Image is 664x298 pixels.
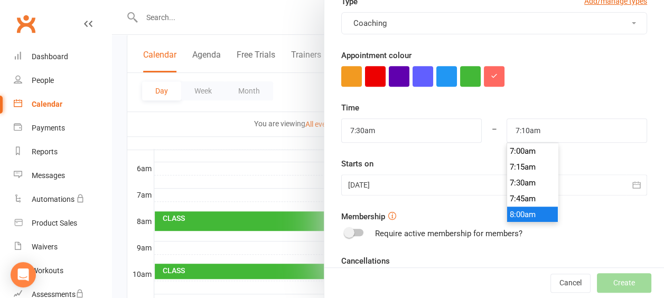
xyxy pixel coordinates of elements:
div: Messages [32,171,65,180]
li: 7:00am [507,143,558,159]
label: Time [341,101,359,114]
a: People [14,69,111,92]
div: – [481,118,507,143]
a: Reports [14,140,111,164]
div: Payments [32,124,65,132]
a: Workouts [14,259,111,283]
label: Membership [341,210,385,223]
a: Messages [14,164,111,188]
li: 7:30am [507,175,558,191]
a: Payments [14,116,111,140]
li: 7:45am [507,191,558,207]
a: Dashboard [14,45,111,69]
a: Waivers [14,235,111,259]
li: 8:00am [507,207,558,222]
button: Coaching [341,12,647,34]
div: Open Intercom Messenger [11,262,36,287]
li: 7:15am [507,159,558,175]
div: Dashboard [32,52,68,61]
div: Product Sales [32,219,77,227]
div: Require active membership for members? [375,227,522,240]
a: Automations [14,188,111,211]
div: Automations [32,195,74,203]
a: Clubworx [13,11,39,37]
span: Coaching [353,18,387,28]
a: Calendar [14,92,111,116]
label: Starts on [341,157,373,170]
label: Cancellations [341,255,390,267]
div: Reports [32,147,58,156]
button: Cancel [550,274,591,293]
label: Appointment colour [341,49,412,62]
div: Waivers [32,243,58,251]
div: Calendar [32,100,62,108]
div: People [32,76,54,85]
a: Product Sales [14,211,111,235]
div: Workouts [32,266,63,275]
